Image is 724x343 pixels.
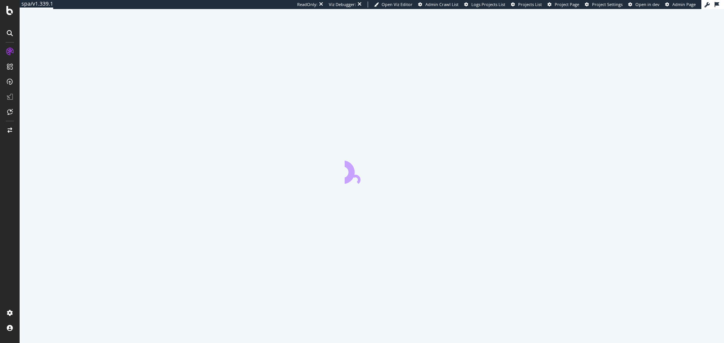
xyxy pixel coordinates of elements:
span: Logs Projects List [471,2,505,7]
span: Project Page [555,2,579,7]
span: Projects List [518,2,542,7]
a: Open Viz Editor [374,2,413,8]
span: Open in dev [635,2,660,7]
div: animation [345,157,399,184]
span: Admin Crawl List [425,2,459,7]
span: Admin Page [672,2,696,7]
a: Projects List [511,2,542,8]
a: Project Settings [585,2,623,8]
div: Viz Debugger: [329,2,356,8]
a: Admin Crawl List [418,2,459,8]
a: Logs Projects List [464,2,505,8]
a: Admin Page [665,2,696,8]
div: ReadOnly: [297,2,318,8]
span: Open Viz Editor [382,2,413,7]
a: Project Page [548,2,579,8]
span: Project Settings [592,2,623,7]
a: Open in dev [628,2,660,8]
